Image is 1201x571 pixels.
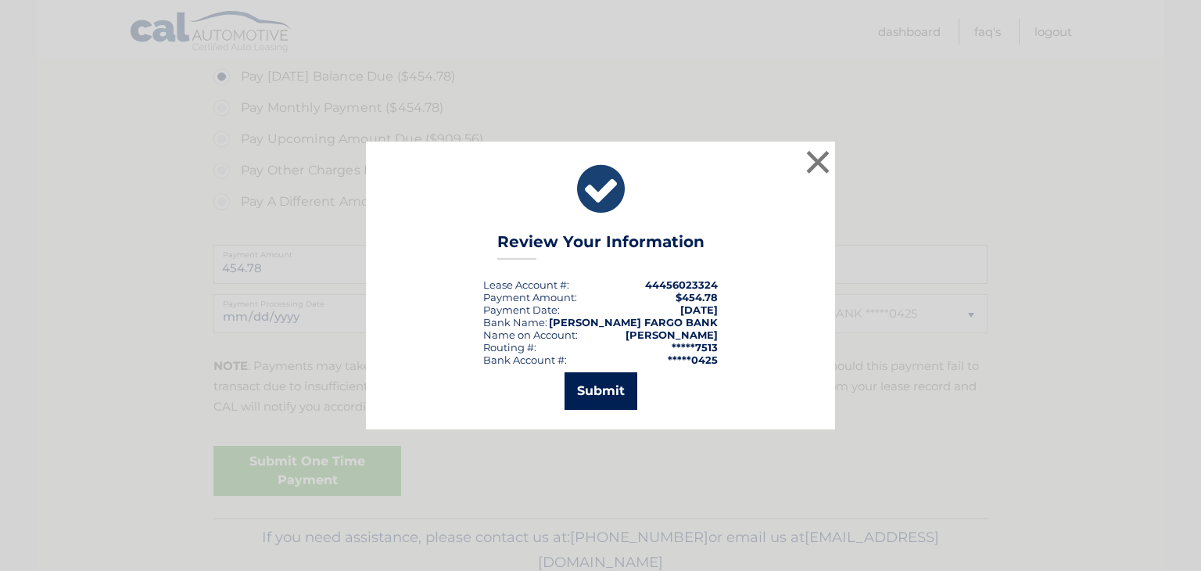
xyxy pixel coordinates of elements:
[549,316,718,329] strong: [PERSON_NAME] FARGO BANK
[645,278,718,291] strong: 44456023324
[483,291,577,303] div: Payment Amount:
[680,303,718,316] span: [DATE]
[483,303,557,316] span: Payment Date
[626,329,718,341] strong: [PERSON_NAME]
[483,278,569,291] div: Lease Account #:
[676,291,718,303] span: $454.78
[483,354,567,366] div: Bank Account #:
[483,329,578,341] div: Name on Account:
[483,316,547,329] div: Bank Name:
[483,341,536,354] div: Routing #:
[497,232,704,260] h3: Review Your Information
[565,372,637,410] button: Submit
[483,303,560,316] div: :
[802,146,834,178] button: ×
